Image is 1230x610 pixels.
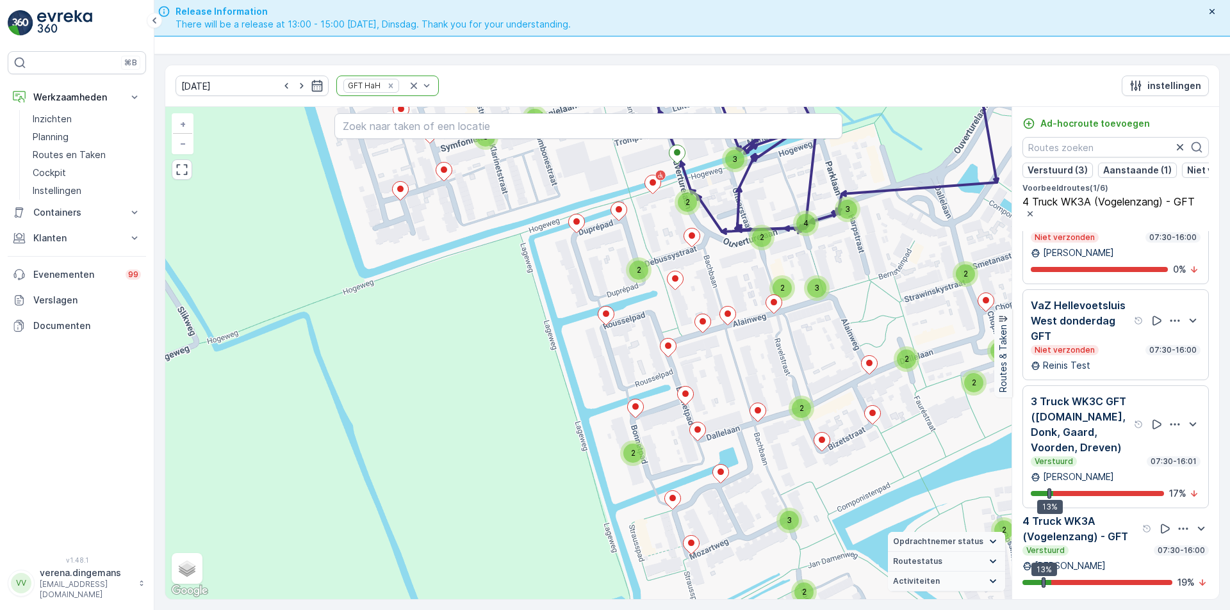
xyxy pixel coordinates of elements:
div: help tooltippictogram [1134,316,1144,326]
span: v 1.48.1 [8,556,146,564]
p: verena.dingemans [40,566,132,579]
span: 3 [787,515,792,525]
span: 4 [803,218,808,228]
div: 3 [835,197,860,222]
span: 2 [799,403,804,413]
p: 3 Truck WK3C GFT ([DOMAIN_NAME], Donk, Gaard, Voorden, Dreven) [1031,394,1131,455]
div: VV [11,573,31,593]
a: Verslagen [8,287,146,313]
span: 2 [1002,525,1006,534]
p: Containers [33,206,120,219]
a: In zoomen [173,115,192,134]
span: 3 [845,204,850,214]
img: Google [168,582,211,599]
p: Inzichten [33,113,72,125]
p: instellingen [1147,79,1201,92]
p: Voorbeeldroutes ( 1 / 6 ) [1022,183,1209,193]
div: 13% [1031,563,1057,577]
span: 3 [814,283,819,293]
span: 2 [972,378,976,387]
p: Verstuurd (3) [1028,164,1088,177]
p: 07:30-16:00 [1156,545,1206,556]
span: − [180,138,186,148]
div: help tooltippictogram [1142,524,1152,534]
p: Cockpit [33,166,66,179]
p: ⌘B [124,58,137,68]
button: Aanstaande (1) [1098,163,1177,178]
a: Cockpit [28,164,146,182]
div: 2 [675,189,700,215]
button: Klanten [8,225,146,251]
a: Documenten [8,313,146,339]
div: help tooltippictogram [1134,419,1144,429]
p: 4 Truck WK3A (Vogelenzang) - GFT [1022,513,1140,544]
a: Evenementen99 [8,262,146,287]
p: Klanten [33,232,120,245]
div: GFT HaH [344,79,382,92]
p: 0 % [1173,263,1186,276]
div: 2 [626,257,652,283]
div: 2 [769,275,795,301]
div: Remove GFT HaH [384,81,398,91]
span: 2 [760,232,764,242]
div: 2 [791,579,817,605]
p: 99 [128,269,138,280]
p: 07:30-16:00 [1148,345,1198,355]
p: Reinis Test [1043,359,1090,372]
input: Routes zoeken [1022,137,1209,157]
a: Dit gebied openen in Google Maps (er wordt een nieuw venster geopend) [168,582,211,599]
p: Evenementen [33,268,118,281]
div: 2 [620,440,646,466]
button: Containers [8,200,146,225]
div: 2 [749,225,775,250]
span: Opdrachtnemer status [893,536,983,547]
p: Documenten [33,319,141,332]
p: [PERSON_NAME] [1035,559,1106,572]
a: Ad-hocroute toevoegen [1022,117,1150,130]
span: 2 [631,448,635,458]
p: Niet verzonden [1033,345,1096,355]
p: 07:30-16:01 [1149,456,1198,467]
div: 4 [793,211,819,236]
p: Instellingen [33,184,81,197]
button: VVverena.dingemans[EMAIL_ADDRESS][DOMAIN_NAME] [8,566,146,600]
a: Inzichten [28,110,146,128]
span: There will be a release at 13:00 - 15:00 [DATE], Dinsdag. Thank you for your understanding. [176,18,571,31]
button: Verstuurd (3) [1022,163,1093,178]
span: 3 [732,154,737,164]
div: 3 [776,508,802,533]
span: 2 [963,269,968,278]
div: 2 [987,338,1013,364]
p: Routes en Taken [33,148,106,161]
p: 07:30-16:00 [1148,232,1198,243]
p: [EMAIL_ADDRESS][DOMAIN_NAME] [40,579,132,600]
span: 4 Truck WK3A (Vogelenzang) - GFT [1022,195,1195,208]
a: Routes en Taken [28,146,146,164]
p: Werkzaamheden [33,91,120,104]
input: Zoek naar taken of een locatie [334,113,842,139]
span: Release Information [176,5,571,18]
p: Verslagen [33,294,141,307]
p: Planning [33,131,69,143]
div: 2 [789,396,814,421]
input: dd/mm/yyyy [176,76,329,96]
span: 2 [780,283,785,293]
summary: Opdrachtnemer status [888,532,1005,552]
p: Niet verzonden [1033,232,1096,243]
summary: Activiteiten [888,572,1005,591]
div: 3 [804,275,830,301]
button: Werkzaamheden [8,84,146,110]
p: Verstuurd [1025,545,1066,556]
p: [PERSON_NAME] [1043,470,1114,483]
div: 13% [1037,500,1063,514]
button: instellingen [1122,76,1209,96]
img: logo [8,10,33,36]
span: 2 [685,197,690,207]
a: Layers [173,554,201,582]
div: 2 [991,517,1017,543]
p: 19 % [1177,576,1195,589]
p: Aanstaande (1) [1103,164,1172,177]
span: + [180,118,186,129]
span: Activiteiten [893,576,940,586]
div: 3 [722,147,748,172]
